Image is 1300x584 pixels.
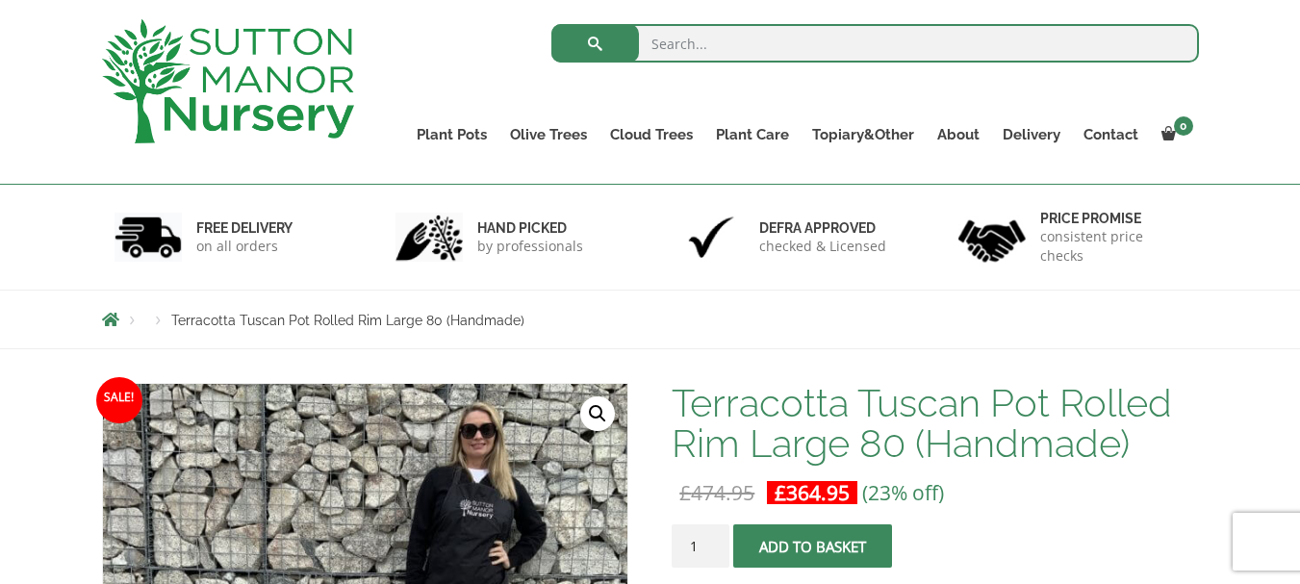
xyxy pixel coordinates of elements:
[677,213,745,262] img: 3.jpg
[775,479,786,506] span: £
[958,208,1026,267] img: 4.jpg
[477,219,583,237] h6: hand picked
[672,383,1198,464] h1: Terracotta Tuscan Pot Rolled Rim Large 80 (Handmade)
[704,121,801,148] a: Plant Care
[395,213,463,262] img: 2.jpg
[926,121,991,148] a: About
[405,121,498,148] a: Plant Pots
[1174,116,1193,136] span: 0
[171,313,524,328] span: Terracotta Tuscan Pot Rolled Rim Large 80 (Handmade)
[801,121,926,148] a: Topiary&Other
[862,479,944,506] span: (23% off)
[580,396,615,431] a: View full-screen image gallery
[477,237,583,256] p: by professionals
[679,479,754,506] bdi: 474.95
[96,377,142,423] span: Sale!
[759,219,886,237] h6: Defra approved
[1040,210,1186,227] h6: Price promise
[551,24,1199,63] input: Search...
[196,237,293,256] p: on all orders
[679,479,691,506] span: £
[599,121,704,148] a: Cloud Trees
[759,237,886,256] p: checked & Licensed
[1150,121,1199,148] a: 0
[733,524,892,568] button: Add to basket
[672,524,729,568] input: Product quantity
[102,312,1199,327] nav: Breadcrumbs
[1040,227,1186,266] p: consistent price checks
[196,219,293,237] h6: FREE DELIVERY
[991,121,1072,148] a: Delivery
[102,19,354,143] img: logo
[1072,121,1150,148] a: Contact
[775,479,850,506] bdi: 364.95
[498,121,599,148] a: Olive Trees
[115,213,182,262] img: 1.jpg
